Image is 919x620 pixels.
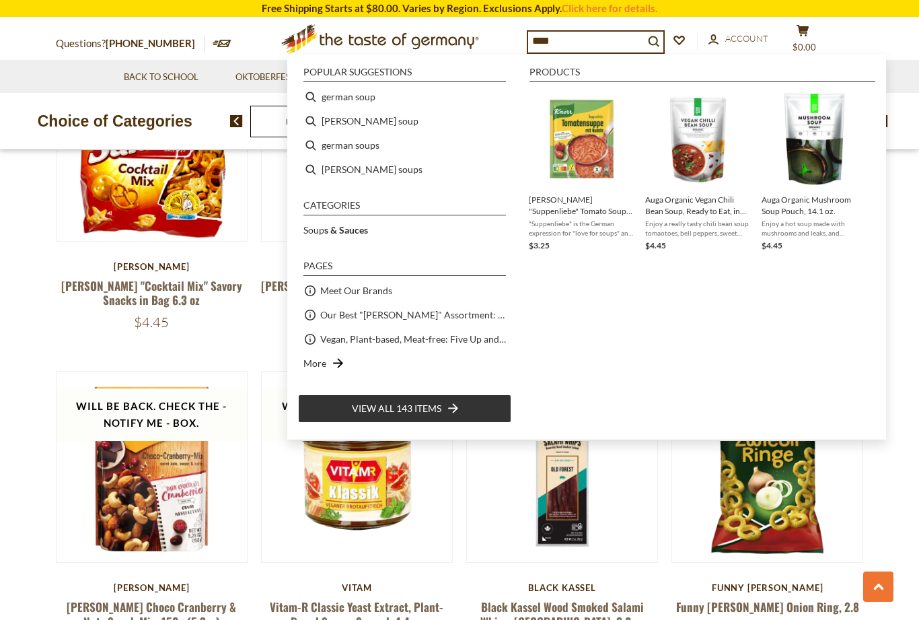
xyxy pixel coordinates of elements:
a: Oktoberfest [235,70,305,85]
span: View all 143 items [352,401,441,416]
div: [PERSON_NAME] [56,582,248,593]
div: [PERSON_NAME] [56,261,248,272]
b: s & Sauces [324,224,368,236]
a: [PERSON_NAME] Double Crunch Peanuts Snack Bag 4.4 oz [261,277,452,308]
a: Click here for details. [562,2,657,14]
li: Categories [303,201,506,215]
p: Questions? [56,35,205,53]
li: Auga Organic Mushroom Soup Pouch, 14.1 oz. [756,85,873,258]
button: $0.00 [782,24,823,58]
span: [PERSON_NAME] "Suppenliebe" Tomato Soup with noodles [529,194,634,217]
a: Soups & Sauces [303,222,368,238]
li: Our Best "[PERSON_NAME]" Assortment: 33 Choices For The Grillabend [298,303,511,327]
li: Auga Organic Vegan Chili Bean Soup, Ready to Eat, in Pouch, 14.1 oz. [640,85,756,258]
a: Account [708,32,768,46]
a: Knorr Tomato Soup with Noodles[PERSON_NAME] "Suppenliebe" Tomato Soup with noodles"Suppenliebe" i... [529,90,634,252]
li: Vegan, Plant-based, Meat-free: Five Up and Coming Brands [298,327,511,351]
li: View all 143 items [298,394,511,423]
li: Meet Our Brands [298,279,511,303]
div: Instant Search Results [287,55,886,440]
img: Knorr Tomato Soup with Noodles [533,90,630,188]
a: [PERSON_NAME] "Cocktail Mix" Savory Snacks in Bag 6.3 oz [61,277,242,308]
span: $4.45 [762,240,782,250]
span: Enjoy a really tasty chili bean soup tomaotoes, bell peppers, sweet corn, red kidney beans, black... [645,219,751,238]
a: Vegan, Plant-based, Meat-free: Five Up and Coming Brands [320,331,506,347]
li: knorr soups [298,158,511,182]
span: $4.45 [134,314,169,331]
img: Funny Frisch Onion Ring, 2.8 oz [672,372,862,562]
li: Products [529,67,875,82]
span: $0.00 [793,42,816,53]
img: previous arrow [230,115,243,127]
li: german soups [298,133,511,158]
span: Auga Organic Mushroom Soup Pouch, 14.1 oz. [762,194,867,217]
a: Auga Organic Vegan Chili Bean Soup, Ready to Eat, in Pouch, 14.1 oz.Enjoy a really tasty chili be... [645,90,751,252]
img: Seeberger Choco Cranberry & Nuts Snack Mix, 150g (5.3oz) [57,372,247,562]
div: Funny [PERSON_NAME] [671,582,863,593]
img: Black Kassel Wood Smoked Salami Whips, Old Forest, 2.0 oz [467,372,657,562]
span: Auga Organic Vegan Chili Bean Soup, Ready to Eat, in Pouch, 14.1 oz. [645,194,751,217]
a: Auga Organic Mushroom Soup PouchAuga Organic Mushroom Soup Pouch, 14.1 oz.Enjoy a hot soup made w... [762,90,867,252]
a: [PHONE_NUMBER] [106,37,195,49]
li: knorr soup [298,109,511,133]
img: Vitam-R Classic Yeast Extract, Plant-Based Savory Spread, 4.4 oz [262,372,452,562]
span: Enjoy a hot soup made with mushrooms and leaks, and enhanced with coconut cream and a hint of gar... [762,219,867,238]
a: Meet Our Brands [320,283,392,298]
li: More [298,351,511,376]
span: $3.25 [529,240,550,250]
a: Our Best "[PERSON_NAME]" Assortment: 33 Choices For The Grillabend [320,307,506,322]
div: [PERSON_NAME] [261,261,453,272]
a: Back to School [124,70,198,85]
span: $4.45 [645,240,666,250]
span: "Suppenliebe" is the German expression for "love for soups" and the [PERSON_NAME] tomato and nood... [529,219,634,238]
li: Popular suggestions [303,67,506,82]
li: german soup [298,85,511,109]
div: Vitam [261,582,453,593]
div: Black Kassel [466,582,658,593]
img: Auga Organic Mushroom Soup Pouch [766,90,863,188]
li: Knorr "Suppenliebe" Tomato Soup with noodles [523,85,640,258]
li: Soups & Sauces [298,218,511,242]
a: Food By Category [286,116,350,127]
span: Account [725,33,768,44]
li: Pages [303,261,506,276]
